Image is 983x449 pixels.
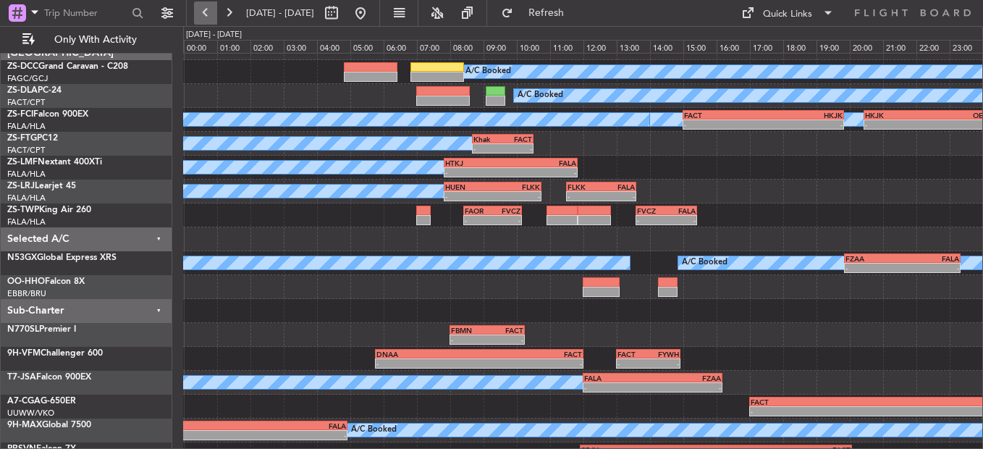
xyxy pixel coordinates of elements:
input: Trip Number [44,2,127,24]
a: N770SLPremier I [7,325,76,334]
a: FALA/HLA [7,217,46,227]
div: 15:00 [683,40,717,53]
div: A/C Booked [351,419,397,441]
div: A/C Booked [465,61,511,83]
div: 19:00 [817,40,850,53]
div: FACT [751,398,941,406]
div: - [376,359,479,368]
div: - [764,120,843,129]
div: 23:00 [950,40,983,53]
div: FACT [487,326,523,335]
div: - [511,168,576,177]
span: ZS-DLA [7,86,38,95]
div: 18:00 [783,40,817,53]
button: Refresh [494,1,581,25]
div: 05:00 [350,40,384,53]
div: - [493,192,540,201]
span: N770SL [7,325,39,334]
a: 9H-MAXGlobal 7500 [7,421,91,429]
div: - [451,335,487,344]
span: ZS-FCI [7,110,33,119]
div: FZAA [845,254,903,263]
div: 22:00 [916,40,950,53]
a: EBBR/BRU [7,288,46,299]
div: FACT [617,350,648,358]
div: 14:00 [650,40,683,53]
div: FLKK [568,182,601,191]
a: 9H-VFMChallenger 600 [7,349,103,358]
a: ZS-LRJLearjet 45 [7,182,76,190]
div: HTKJ [445,159,510,167]
span: ZS-FTG [7,134,37,143]
div: FYWH [649,350,679,358]
div: - [903,264,960,272]
div: HKJK [764,111,843,119]
div: - [493,216,521,224]
div: - [684,120,763,129]
div: 21:00 [883,40,916,53]
div: - [617,359,648,368]
div: HKJK [865,111,929,119]
div: - [637,216,666,224]
div: - [479,359,582,368]
div: FACT [479,350,582,358]
div: - [865,120,929,129]
div: 12:00 [583,40,617,53]
div: 20:00 [850,40,883,53]
div: [DATE] - [DATE] [186,29,242,41]
span: ZS-LRJ [7,182,35,190]
span: 9H-VFM [7,349,41,358]
div: 17:00 [750,40,783,53]
a: FALA/HLA [7,121,46,132]
div: HUEN [445,182,492,191]
div: - [568,192,601,201]
span: N53GX [7,253,37,262]
div: FALA [511,159,576,167]
div: FALA [601,182,634,191]
div: FAOR [465,206,493,215]
div: - [845,264,903,272]
div: 06:00 [384,40,417,53]
span: [DATE] - [DATE] [246,7,314,20]
a: ZS-FTGPC12 [7,134,58,143]
span: 9H-MAX [7,421,42,429]
a: FACT/CPT [7,145,45,156]
div: FZAA [652,374,720,382]
div: 07:00 [417,40,450,53]
div: 03:00 [284,40,317,53]
a: ZS-DCCGrand Caravan - C208 [7,62,128,71]
span: Refresh [516,8,577,18]
div: FBMN [451,326,487,335]
div: FALA [187,421,346,430]
div: 08:00 [450,40,484,53]
a: N53GXGlobal Express XRS [7,253,117,262]
span: A7-CGA [7,397,41,406]
button: Quick Links [734,1,841,25]
div: Quick Links [763,7,812,22]
div: 01:00 [217,40,250,53]
a: OO-HHOFalcon 8X [7,277,85,286]
div: DNAA [376,350,479,358]
div: FVCZ [493,206,521,215]
a: ZS-TWPKing Air 260 [7,206,91,214]
div: 16:00 [717,40,750,53]
div: - [473,144,502,153]
span: OO-HHO [7,277,45,286]
div: 09:00 [484,40,517,53]
div: - [584,383,652,392]
div: - [652,383,720,392]
div: 02:00 [250,40,284,53]
div: FALA [903,254,960,263]
span: T7-JSA [7,373,36,382]
a: T7-JSAFalcon 900EX [7,373,91,382]
div: - [502,144,531,153]
div: - [445,168,510,177]
div: - [649,359,679,368]
div: - [465,216,493,224]
div: A/C Booked [518,85,563,106]
div: FLKK [493,182,540,191]
div: - [601,192,634,201]
div: 00:00 [184,40,217,53]
div: - [445,192,492,201]
div: 13:00 [617,40,650,53]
